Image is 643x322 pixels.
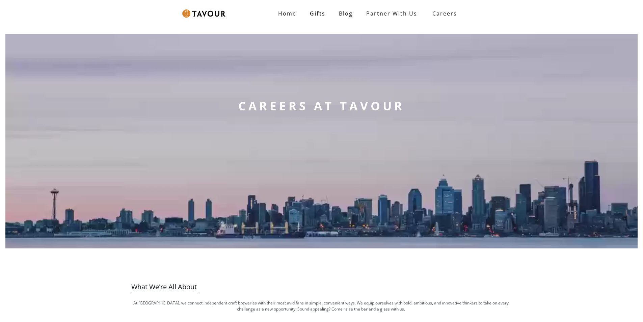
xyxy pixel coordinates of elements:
a: Careers [424,4,462,23]
a: Gifts [303,7,332,20]
a: partner with us [359,7,424,20]
h3: What We're All About [131,281,511,293]
a: Blog [332,7,359,20]
strong: Home [278,10,296,17]
p: At [GEOGRAPHIC_DATA], we connect independent craft breweries with their most avid fans in simple,... [131,300,511,312]
strong: Careers [432,7,457,20]
strong: CAREERS AT TAVOUR [238,98,405,114]
a: Home [271,7,303,20]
